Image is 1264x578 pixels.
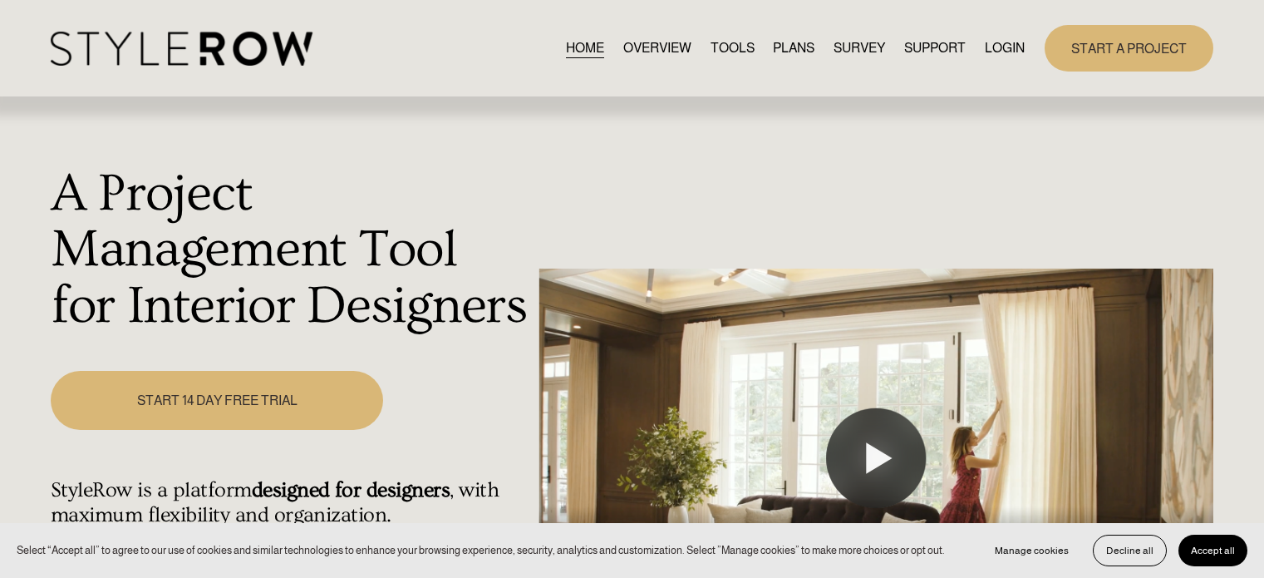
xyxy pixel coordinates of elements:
[1191,545,1235,556] span: Accept all
[566,37,604,59] a: HOME
[904,37,966,59] a: folder dropdown
[17,542,945,558] p: Select “Accept all” to agree to our use of cookies and similar technologies to enhance your brows...
[995,545,1069,556] span: Manage cookies
[623,37,691,59] a: OVERVIEW
[711,37,755,59] a: TOOLS
[51,32,312,66] img: StyleRow
[1178,535,1247,566] button: Accept all
[51,478,530,528] h4: StyleRow is a platform , with maximum flexibility and organization.
[982,535,1081,566] button: Manage cookies
[834,37,885,59] a: SURVEY
[773,37,814,59] a: PLANS
[904,38,966,58] span: SUPPORT
[1093,535,1167,566] button: Decline all
[252,478,450,502] strong: designed for designers
[51,371,383,430] a: START 14 DAY FREE TRIAL
[51,166,530,335] h1: A Project Management Tool for Interior Designers
[826,408,926,508] button: Play
[1106,545,1153,556] span: Decline all
[985,37,1025,59] a: LOGIN
[1045,25,1213,71] a: START A PROJECT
